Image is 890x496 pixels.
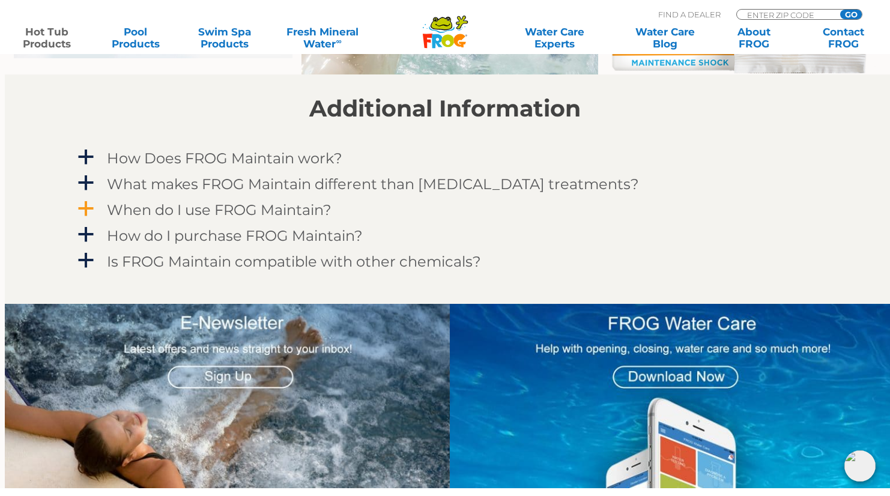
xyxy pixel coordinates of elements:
span: a [77,148,95,166]
h2: Additional Information [76,95,814,122]
sup: ∞ [336,37,341,46]
a: Water CareExperts [498,26,611,50]
img: Newsletter Signup [5,304,450,488]
span: a [77,226,95,244]
a: Swim SpaProducts [190,26,259,50]
a: AboutFROG [719,26,789,50]
a: a How do I purchase FROG Maintain? [76,225,814,247]
p: Find A Dealer [658,9,721,20]
a: ContactFROG [809,26,878,50]
a: a How Does FROG Maintain work? [76,147,814,169]
span: a [77,200,95,218]
a: PoolProducts [101,26,170,50]
a: a When do I use FROG Maintain? [76,199,814,221]
h4: When do I use FROG Maintain? [107,202,331,218]
h4: How do I purchase FROG Maintain? [107,228,363,244]
a: Hot TubProducts [12,26,81,50]
img: openIcon [844,450,876,482]
span: a [77,174,95,192]
a: a Is FROG Maintain compatible with other chemicals? [76,250,814,273]
input: Zip Code Form [746,10,827,20]
input: GO [840,10,862,19]
a: Water CareBlog [631,26,700,50]
a: a What makes FROG Maintain different than [MEDICAL_DATA] treatments? [76,173,814,195]
span: a [77,252,95,270]
h4: Is FROG Maintain compatible with other chemicals? [107,253,481,270]
a: Fresh MineralWater∞ [279,26,366,50]
h4: What makes FROG Maintain different than [MEDICAL_DATA] treatments? [107,176,639,192]
h4: How Does FROG Maintain work? [107,150,342,166]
